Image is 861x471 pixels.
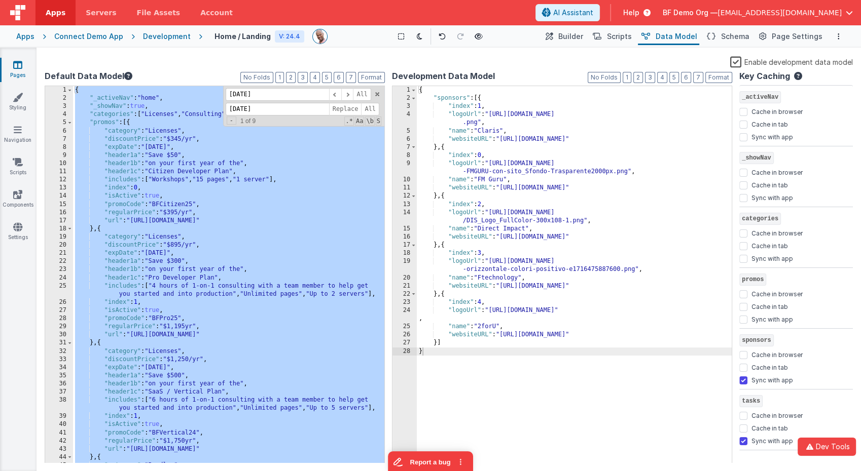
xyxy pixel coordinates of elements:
[45,257,73,265] div: 22
[376,116,381,126] span: Search In Selection
[334,72,344,83] button: 6
[739,395,763,407] span: tasks
[392,257,417,273] div: 19
[751,192,793,202] label: Sync with app
[392,290,417,298] div: 22
[45,331,73,339] div: 30
[542,28,585,45] button: Builder
[226,103,329,115] input: Replace with
[45,298,73,306] div: 26
[623,72,631,83] button: 1
[730,56,853,67] label: Enable development data model
[329,103,362,115] span: Replace
[45,184,73,192] div: 13
[751,179,788,189] label: Cache in tab
[751,362,788,372] label: Cache in tab
[558,31,583,42] span: Builder
[739,152,774,164] span: _showNav
[588,72,621,83] button: No Folds
[798,438,856,456] button: Dev Tools
[45,176,73,184] div: 12
[45,143,73,151] div: 8
[638,28,699,45] button: Data Model
[45,119,73,127] div: 5
[275,30,304,43] div: V: 24.4
[392,135,417,143] div: 6
[45,102,73,110] div: 3
[322,72,332,83] button: 5
[45,241,73,249] div: 20
[392,339,417,347] div: 27
[392,274,417,282] div: 20
[663,8,853,18] button: BF Demo Org — [EMAIL_ADDRESS][DOMAIN_NAME]
[392,298,417,306] div: 23
[45,225,73,233] div: 18
[86,8,116,18] span: Servers
[751,167,803,177] label: Cache in browser
[45,356,73,364] div: 33
[286,72,296,83] button: 2
[45,420,73,428] div: 40
[45,453,73,461] div: 44
[45,217,73,225] div: 17
[392,331,417,339] div: 26
[669,72,679,83] button: 5
[45,323,73,331] div: 29
[45,461,73,469] div: 45
[833,30,845,43] button: Options
[45,160,73,168] div: 10
[633,72,643,83] button: 2
[392,110,417,127] div: 4
[45,445,73,453] div: 43
[392,347,417,356] div: 28
[751,435,793,445] label: Sync with app
[45,315,73,323] div: 28
[756,28,824,45] button: Page Settings
[45,380,73,388] div: 36
[344,116,353,126] span: RegExp Search
[751,106,803,116] label: Cache in browser
[751,288,803,298] label: Cache in browser
[353,88,371,101] span: Alt-Enter
[16,31,34,42] div: Apps
[392,176,417,184] div: 10
[623,8,639,18] span: Help
[739,91,781,103] span: _activeNav
[54,31,123,42] div: Connect Demo App
[392,94,417,102] div: 2
[45,168,73,176] div: 11
[45,233,73,241] div: 19
[392,86,417,94] div: 1
[226,88,329,101] input: Search for
[751,422,788,433] label: Cache in tab
[45,127,73,135] div: 6
[392,323,417,331] div: 25
[392,160,417,176] div: 9
[751,253,793,263] label: Sync with app
[589,28,634,45] button: Scripts
[227,116,236,125] span: Toggel Replace mode
[236,117,260,125] span: 1 of 9
[663,8,718,18] span: BF Demo Org —
[392,127,417,135] div: 5
[392,184,417,192] div: 11
[656,31,697,42] span: Data Model
[607,31,632,42] span: Scripts
[751,131,793,141] label: Sync with app
[45,151,73,160] div: 9
[645,72,655,83] button: 3
[298,72,308,83] button: 3
[45,265,73,273] div: 23
[45,388,73,396] div: 37
[143,31,191,42] div: Development
[739,334,774,346] span: sponsors
[739,213,781,225] span: categories
[355,116,364,126] span: CaseSensitive Search
[751,374,793,384] label: Sync with app
[361,103,379,115] span: All
[45,347,73,356] div: 32
[392,241,417,249] div: 17
[392,151,417,160] div: 8
[392,306,417,323] div: 24
[45,396,73,412] div: 38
